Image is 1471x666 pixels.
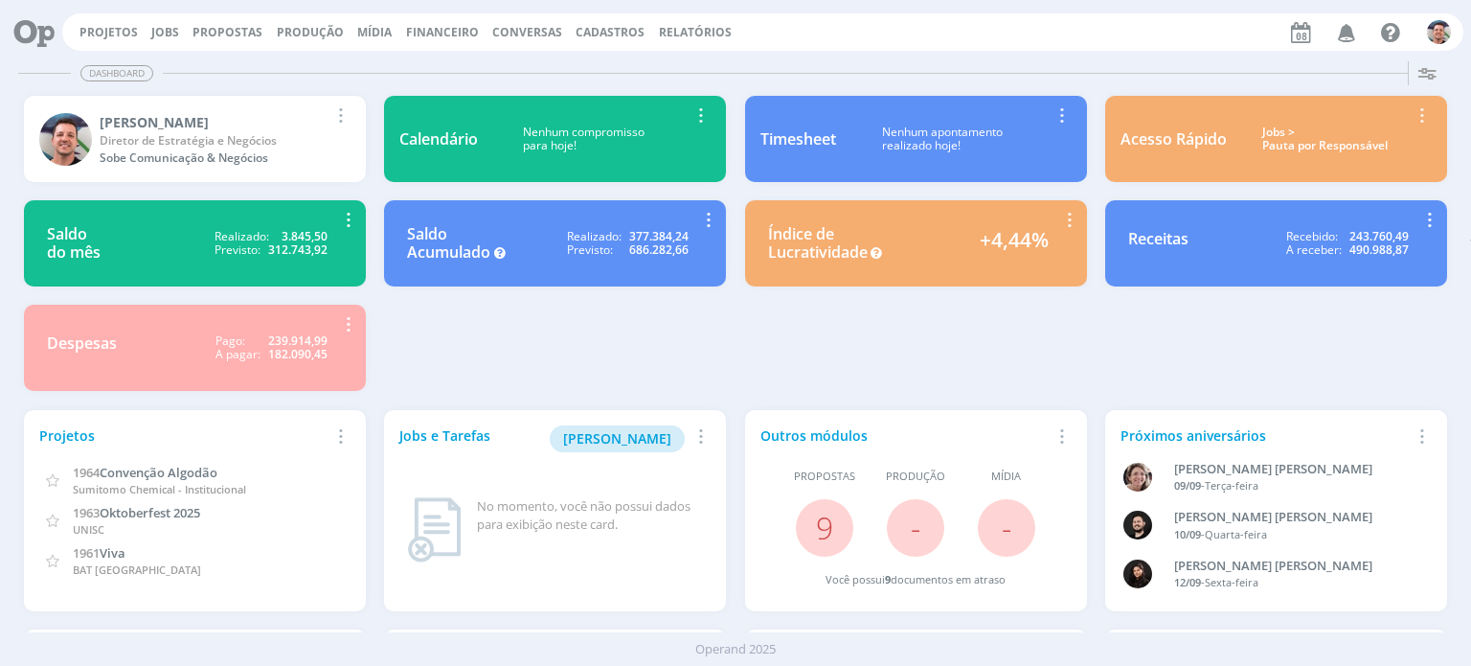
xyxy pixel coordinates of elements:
[477,497,703,535] div: No momento, você não possui dados para exibição neste card.
[187,25,268,40] button: Propostas
[1120,425,1410,446] div: Próximos aniversários
[1349,230,1409,243] div: 243.760,49
[768,225,868,262] div: Índice de Lucratividade
[73,522,104,537] span: UNISC
[79,24,138,40] a: Projetos
[1002,507,1011,548] span: -
[100,112,328,132] div: Camilo Moraes
[760,127,836,150] div: Timesheet
[277,24,344,40] a: Produção
[1174,527,1201,541] span: 10/09
[215,348,260,361] div: A pagar:
[1205,575,1258,589] span: Sexta-feira
[1349,243,1409,257] div: 490.988,87
[215,243,260,257] div: Previsto:
[73,482,246,496] span: Sumitomo Chemical - Institucional
[151,24,179,40] a: Jobs
[100,464,217,481] span: Convenção Algodão
[816,507,833,548] a: 9
[1426,15,1452,49] button: C
[406,24,479,40] span: Financeiro
[1427,20,1451,44] img: C
[47,225,101,262] div: Saldo do mês
[760,425,1050,446] div: Outros módulos
[1286,243,1342,257] div: A receber:
[80,65,153,81] span: Dashboard
[271,25,350,40] button: Produção
[282,230,328,243] div: 3.845,50
[268,334,328,348] div: 239.914,99
[268,243,328,257] div: 312.743,92
[1123,463,1152,492] img: A
[1241,126,1410,153] div: Jobs > Pauta por Responsável
[629,230,689,243] div: 377.384,24
[100,504,200,521] span: Oktoberfest 2025
[1174,460,1410,479] div: Aline Beatriz Jackisch
[268,348,328,361] div: 182.090,45
[407,225,490,262] div: Saldo Acumulado
[146,25,185,40] button: Jobs
[1174,478,1201,493] span: 09/09
[73,464,100,481] span: 1964
[836,126,1050,153] div: Nenhum apontamento realizado hoje!
[629,243,689,257] div: 686.282,66
[653,25,737,40] button: Relatórios
[400,25,485,40] button: Financeiro
[567,230,622,243] div: Realizado:
[563,429,671,448] span: [PERSON_NAME]
[487,25,568,40] button: Conversas
[911,507,920,548] span: -
[550,427,685,446] a: [PERSON_NAME]
[73,504,100,521] span: 1963
[1128,230,1188,258] div: Receitas
[794,469,855,485] span: Propostas
[399,425,689,452] div: Jobs e Tarefas
[73,563,201,577] span: BAT [GEOGRAPHIC_DATA]
[886,469,945,485] span: Produção
[1174,527,1410,543] div: -
[1123,511,1152,540] img: B
[478,126,689,153] div: Nenhum compromisso para hoje!
[991,469,1021,485] span: Mídia
[570,25,650,40] button: Cadastros
[980,225,1049,262] div: +4,44%
[399,127,478,150] div: Calendário
[826,572,1006,588] div: Você possui documentos em atraso
[1205,527,1267,541] span: Quarta-feira
[39,113,92,166] img: C
[47,334,117,362] div: Despesas
[100,149,328,167] div: Sobe Comunicação & Negócios
[1174,575,1201,589] span: 12/09
[215,230,269,243] div: Realizado:
[24,96,366,182] a: C[PERSON_NAME]Diretor de Estratégia e NegóciosSobe Comunicação & Negócios
[576,24,645,40] span: Cadastros
[885,572,891,586] span: 9
[100,544,125,562] span: Viva
[73,543,125,562] a: 1961Viva
[215,334,245,348] div: Pago:
[73,463,217,481] a: 1964Convenção Algodão
[100,132,328,149] div: Diretor de Estratégia e Negócios
[1174,508,1410,527] div: Bruno Corralo Granata
[1205,478,1258,493] span: Terça-feira
[357,24,392,40] a: Mídia
[1174,575,1410,591] div: -
[73,503,200,521] a: 1963Oktoberfest 2025
[74,25,144,40] button: Projetos
[745,96,1087,182] a: TimesheetNenhum apontamentorealizado hoje!
[1120,127,1227,150] div: Acesso Rápido
[407,497,462,563] img: dashboard_not_found.png
[1174,478,1410,494] div: -
[567,243,613,257] div: Previsto:
[1286,230,1338,243] div: Recebido:
[1174,557,1410,576] div: Luana da Silva de Andrade
[192,24,262,40] span: Propostas
[550,425,685,452] button: [PERSON_NAME]
[39,425,328,446] div: Projetos
[659,24,732,40] a: Relatórios
[73,544,100,562] span: 1961
[1123,560,1152,588] img: L
[351,25,397,40] button: Mídia
[492,24,562,40] a: Conversas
